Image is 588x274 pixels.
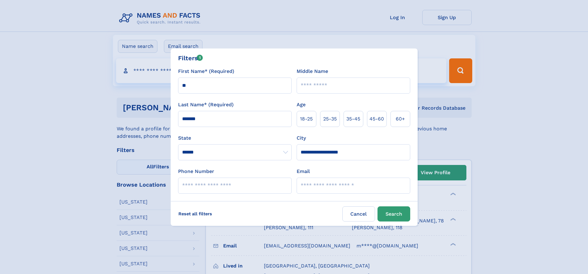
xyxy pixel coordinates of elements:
label: Last Name* (Required) [178,101,234,108]
label: Cancel [342,206,375,221]
span: 25‑35 [323,115,337,123]
label: State [178,134,292,142]
label: Reset all filters [174,206,216,221]
div: Filters [178,53,203,63]
label: Middle Name [297,68,328,75]
span: 60+ [396,115,405,123]
label: First Name* (Required) [178,68,234,75]
span: 35‑45 [346,115,360,123]
label: Phone Number [178,168,214,175]
label: City [297,134,306,142]
label: Age [297,101,306,108]
span: 45‑60 [369,115,384,123]
button: Search [377,206,410,221]
span: 18‑25 [300,115,313,123]
label: Email [297,168,310,175]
